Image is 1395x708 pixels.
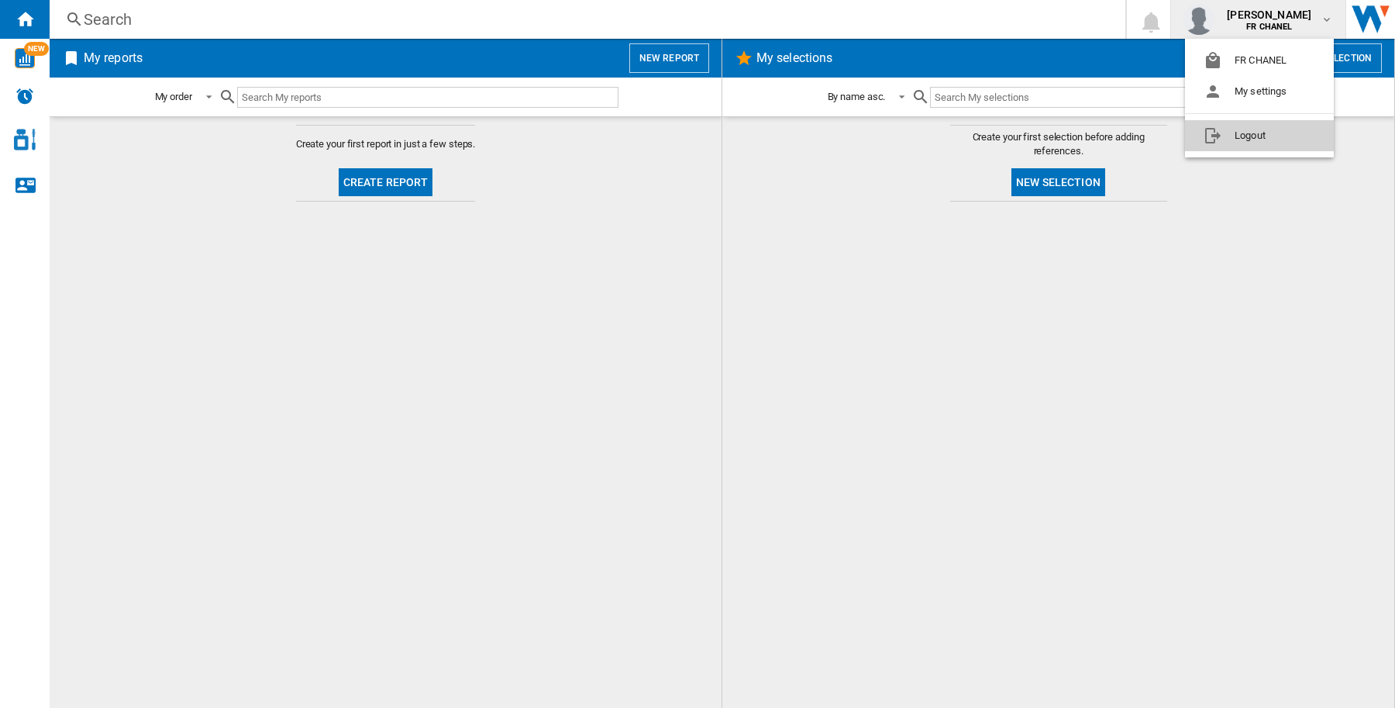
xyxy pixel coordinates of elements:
button: My settings [1185,76,1334,107]
button: FR CHANEL [1185,45,1334,76]
button: Logout [1185,120,1334,151]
